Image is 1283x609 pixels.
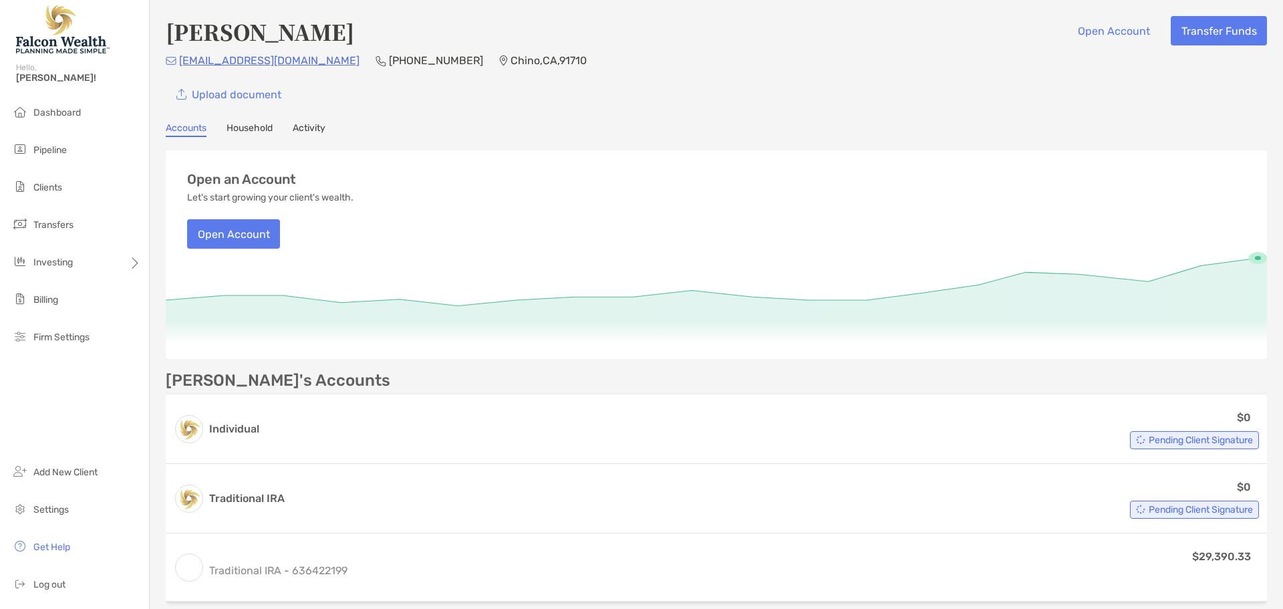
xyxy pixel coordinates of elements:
[209,491,285,507] h3: Traditional IRA
[33,182,62,193] span: Clients
[389,52,483,69] p: [PHONE_NUMBER]
[1237,409,1251,426] p: $0
[1237,479,1251,495] p: $0
[176,554,202,581] img: logo account
[33,332,90,343] span: Firm Settings
[293,122,325,137] a: Activity
[166,57,176,65] img: Email Icon
[33,107,81,118] span: Dashboard
[33,144,67,156] span: Pipeline
[16,5,110,53] img: Falcon Wealth Planning Logo
[33,579,65,590] span: Log out
[187,172,296,187] h3: Open an Account
[176,416,202,443] img: logo account
[209,562,347,579] p: Traditional IRA - 636422199
[33,467,98,478] span: Add New Client
[166,122,206,137] a: Accounts
[1067,16,1160,45] button: Open Account
[12,576,28,592] img: logout icon
[187,219,280,249] button: Open Account
[12,178,28,195] img: clients icon
[209,421,259,437] h3: Individual
[176,485,202,512] img: logo account
[187,193,353,203] p: Let's start growing your client's wealth.
[12,538,28,554] img: get-help icon
[166,372,390,389] p: [PERSON_NAME]'s Accounts
[12,291,28,307] img: billing icon
[12,328,28,344] img: firm-settings icon
[33,294,58,306] span: Billing
[499,55,508,66] img: Location Icon
[33,541,70,553] span: Get Help
[1171,16,1267,45] button: Transfer Funds
[12,141,28,157] img: pipeline icon
[511,52,587,69] p: Chino , CA , 91710
[166,80,291,109] a: Upload document
[12,216,28,232] img: transfers icon
[33,257,73,268] span: Investing
[1192,548,1251,565] p: $29,390.33
[1136,435,1145,445] img: Account Status icon
[12,104,28,120] img: dashboard icon
[33,219,74,231] span: Transfers
[12,501,28,517] img: settings icon
[1136,505,1145,514] img: Account Status icon
[1149,437,1253,444] span: Pending Client Signature
[179,52,360,69] p: [EMAIL_ADDRESS][DOMAIN_NAME]
[227,122,273,137] a: Household
[376,55,386,66] img: Phone Icon
[33,504,69,515] span: Settings
[166,16,354,47] h4: [PERSON_NAME]
[1241,574,1250,583] img: Account Status icon
[16,72,141,84] span: [PERSON_NAME]!
[176,89,186,100] img: button icon
[1149,506,1253,513] span: Pending Client Signature
[12,253,28,269] img: investing icon
[12,463,28,479] img: add_new_client icon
